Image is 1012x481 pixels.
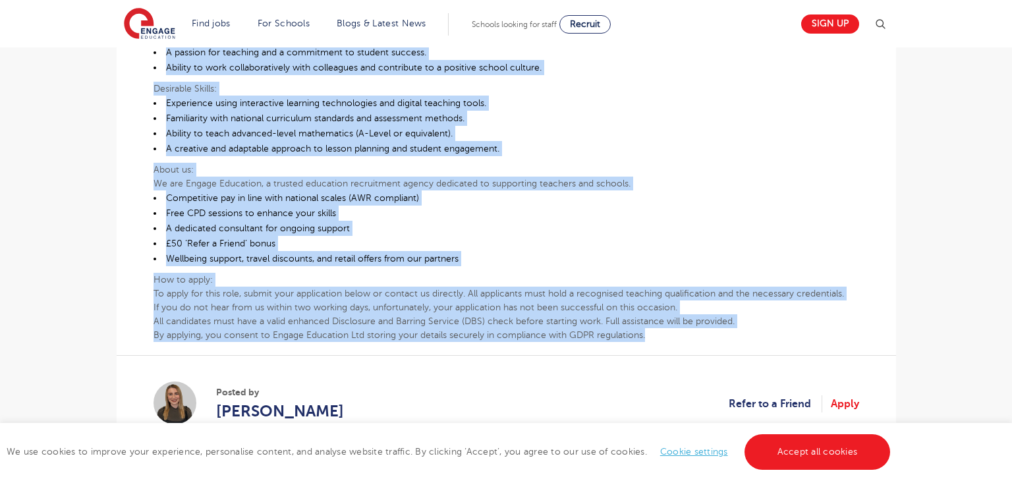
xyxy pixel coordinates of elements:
b: Desirable Skills: [154,84,217,94]
a: Accept all cookies [745,434,891,470]
span: Schools looking for staff [472,20,557,29]
a: Refer to a Friend [729,395,822,412]
p: All candidates must have a valid enhanced Disclosure and Barring Service (DBS) check before start... [154,314,859,328]
li: Ability to teach advanced-level mathematics (A-Level or equivalent). [154,126,859,141]
a: [PERSON_NAME] [216,399,344,423]
img: Engage Education [124,8,175,41]
li: Competitive pay in line with national scales (AWR compliant) [154,190,859,206]
li: A creative and adaptable approach to lesson planning and student engagement. [154,141,859,156]
b: By applying, you consent to Engage Education Ltd storing your details securely in compliance with... [154,330,645,340]
li: Ability to work collaboratively with colleagues and contribute to a positive school culture. [154,60,859,75]
b: About us: [154,165,194,175]
p: To apply for this role, submit your application below or contact us directly. All applicants must... [154,287,859,300]
a: For Schools [258,18,310,28]
p: If you do not hear from us within two working days, unfortunately, your application has not been ... [154,300,859,314]
b: How to apply: [154,275,213,285]
a: Sign up [801,14,859,34]
li: A dedicated consultant for ongoing support [154,221,859,236]
li: £50 ‘Refer a Friend’ bonus [154,236,859,251]
a: Recruit [559,15,611,34]
a: Blogs & Latest News [337,18,426,28]
li: Familiarity with national curriculum standards and assessment methods. [154,111,859,126]
span: Recruit [570,19,600,29]
a: Find jobs [192,18,231,28]
a: Cookie settings [660,447,728,457]
li: Wellbeing support, travel discounts, and retail offers from our partners [154,251,859,266]
a: Apply [831,395,859,412]
span: We use cookies to improve your experience, personalise content, and analyse website traffic. By c... [7,447,893,457]
li: Experience using interactive learning technologies and digital teaching tools. [154,96,859,111]
li: A passion for teaching and a commitment to student success. [154,45,859,60]
li: Free CPD sessions to enhance your skills [154,206,859,221]
span: Posted by [216,385,344,399]
p: We are Engage Education, a trusted education recruitment agency dedicated to supporting teachers ... [154,177,859,190]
